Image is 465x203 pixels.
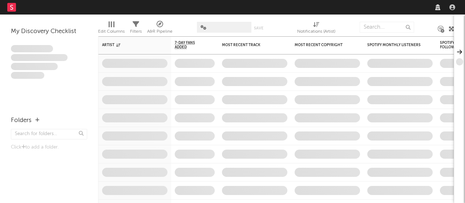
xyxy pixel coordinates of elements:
div: Most Recent Track [222,43,276,47]
div: Filters [130,27,142,36]
span: Praesent ac interdum [11,63,58,70]
span: Aliquam viverra [11,72,44,79]
div: Notifications (Artist) [297,18,335,39]
div: A&R Pipeline [147,27,173,36]
div: A&R Pipeline [147,18,173,39]
div: Edit Columns [98,18,125,39]
div: My Discovery Checklist [11,27,87,36]
input: Search for folders... [11,129,87,139]
input: Search... [360,22,414,33]
div: Filters [130,18,142,39]
div: Notifications (Artist) [297,27,335,36]
div: Artist [102,43,157,47]
div: Spotify Monthly Listeners [367,43,422,47]
div: Most Recent Copyright [295,43,349,47]
div: Click to add a folder. [11,143,87,152]
div: Folders [11,116,32,125]
div: Edit Columns [98,27,125,36]
span: Integer aliquet in purus et [11,54,68,61]
button: Save [254,26,263,30]
span: 7-Day Fans Added [175,41,204,49]
span: Lorem ipsum dolor [11,45,53,52]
